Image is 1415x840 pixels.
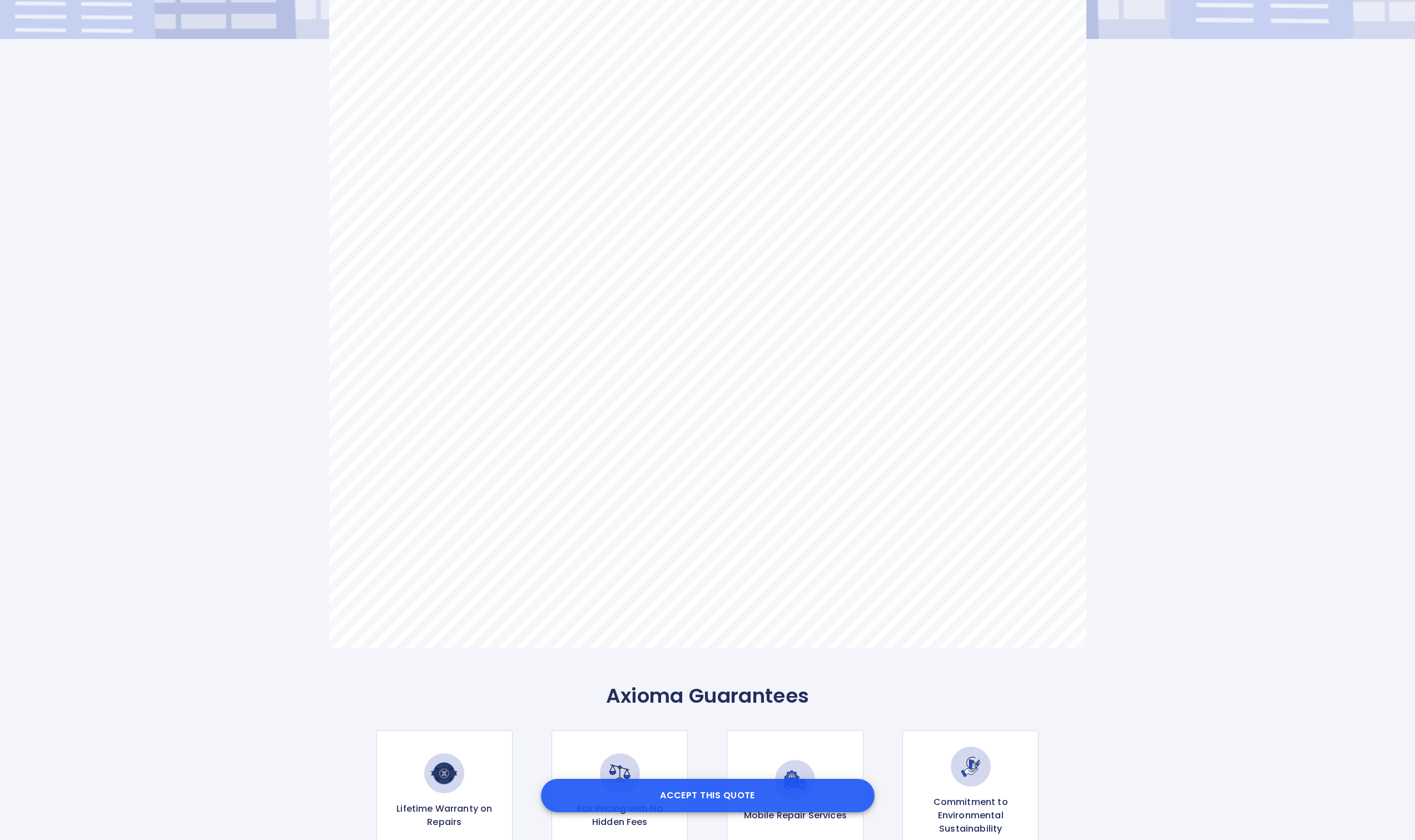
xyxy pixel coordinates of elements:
p: Axioma Guarantees [329,684,1086,708]
p: Lifetime Warranty on Repairs [386,802,503,829]
button: Accept this Quote [541,779,875,812]
img: Commitment to Environmental Sustainability [951,747,991,787]
p: Commitment to Environmental Sustainability [912,796,1029,836]
img: Fair Pricing with No Hidden Fees [600,753,640,793]
img: Mobile Repair Services [775,760,815,800]
img: Lifetime Warranty on Repairs [424,753,464,793]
